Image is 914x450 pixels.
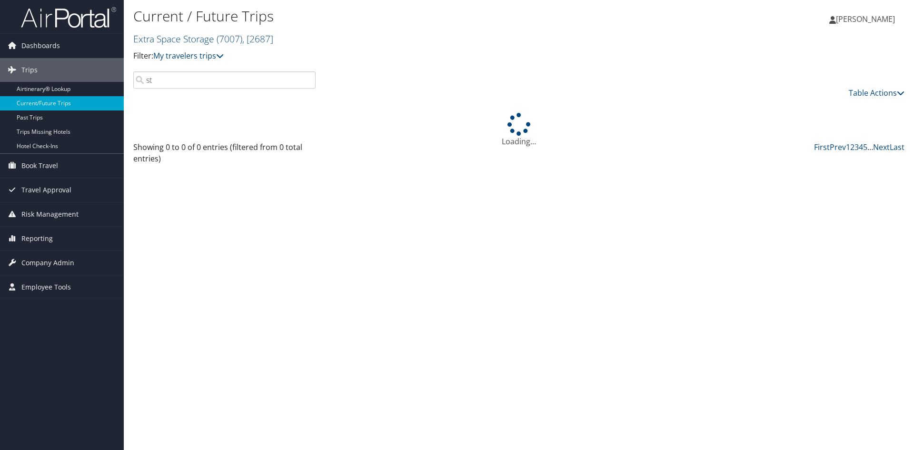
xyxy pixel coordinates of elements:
[217,32,242,45] span: ( 7007 )
[133,50,647,62] p: Filter:
[133,32,273,45] a: Extra Space Storage
[133,71,316,89] input: Search Traveler or Arrival City
[133,113,904,147] div: Loading...
[21,154,58,178] span: Book Travel
[867,142,873,152] span: …
[849,88,904,98] a: Table Actions
[133,6,647,26] h1: Current / Future Trips
[830,142,846,152] a: Prev
[21,227,53,250] span: Reporting
[21,251,74,275] span: Company Admin
[242,32,273,45] span: , [ 2687 ]
[21,58,38,82] span: Trips
[850,142,854,152] a: 2
[859,142,863,152] a: 4
[153,50,224,61] a: My travelers trips
[846,142,850,152] a: 1
[21,178,71,202] span: Travel Approval
[836,14,895,24] span: [PERSON_NAME]
[133,141,316,169] div: Showing 0 to 0 of 0 entries (filtered from 0 total entries)
[873,142,890,152] a: Next
[21,6,116,29] img: airportal-logo.png
[890,142,904,152] a: Last
[863,142,867,152] a: 5
[854,142,859,152] a: 3
[829,5,904,33] a: [PERSON_NAME]
[21,202,79,226] span: Risk Management
[21,34,60,58] span: Dashboards
[21,275,71,299] span: Employee Tools
[814,142,830,152] a: First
